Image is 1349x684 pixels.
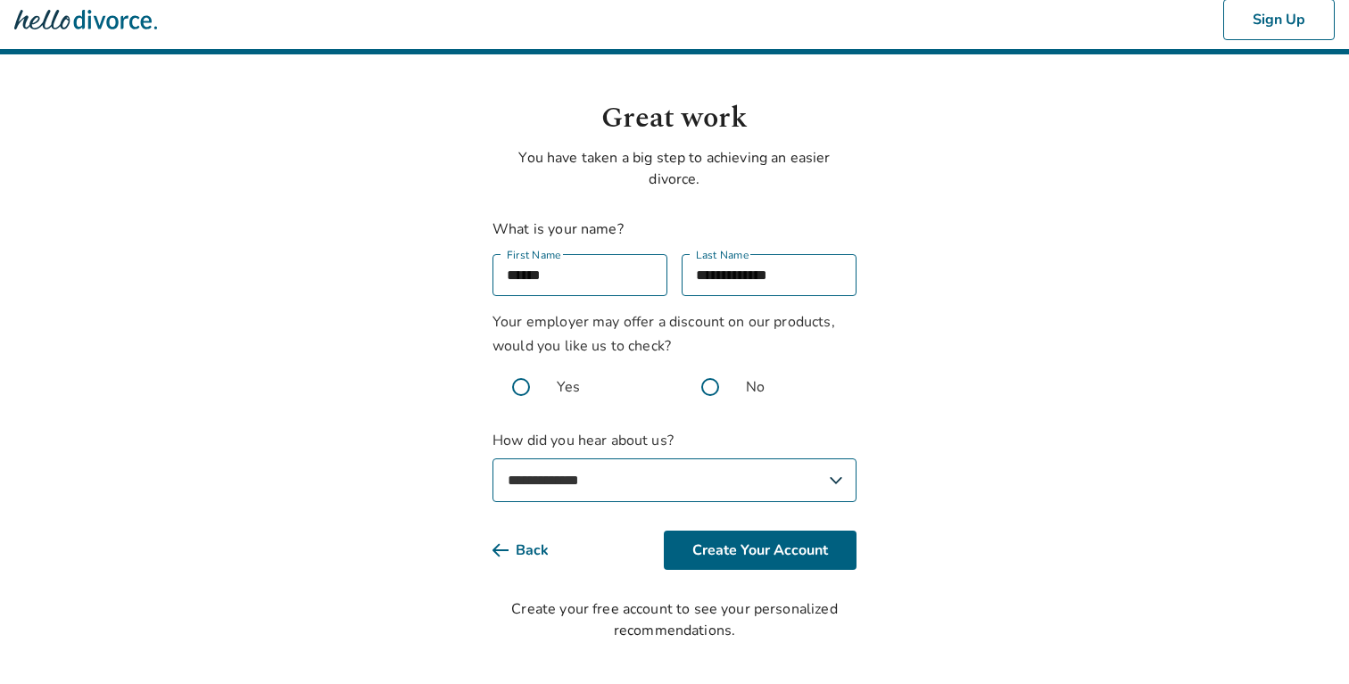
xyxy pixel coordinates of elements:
[696,246,749,264] label: Last Name
[492,458,857,502] select: How did you hear about us?
[492,430,857,502] label: How did you hear about us?
[507,246,561,264] label: First Name
[492,312,835,356] span: Your employer may offer a discount on our products, would you like us to check?
[492,147,857,190] p: You have taken a big step to achieving an easier divorce.
[492,598,857,641] div: Create your free account to see your personalized recommendations.
[492,531,577,570] button: Back
[14,2,157,37] img: Hello Divorce Logo
[746,376,765,398] span: No
[1260,598,1349,684] iframe: Chat Widget
[557,376,580,398] span: Yes
[492,97,857,140] h1: Great work
[664,531,857,570] button: Create Your Account
[492,219,624,239] label: What is your name?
